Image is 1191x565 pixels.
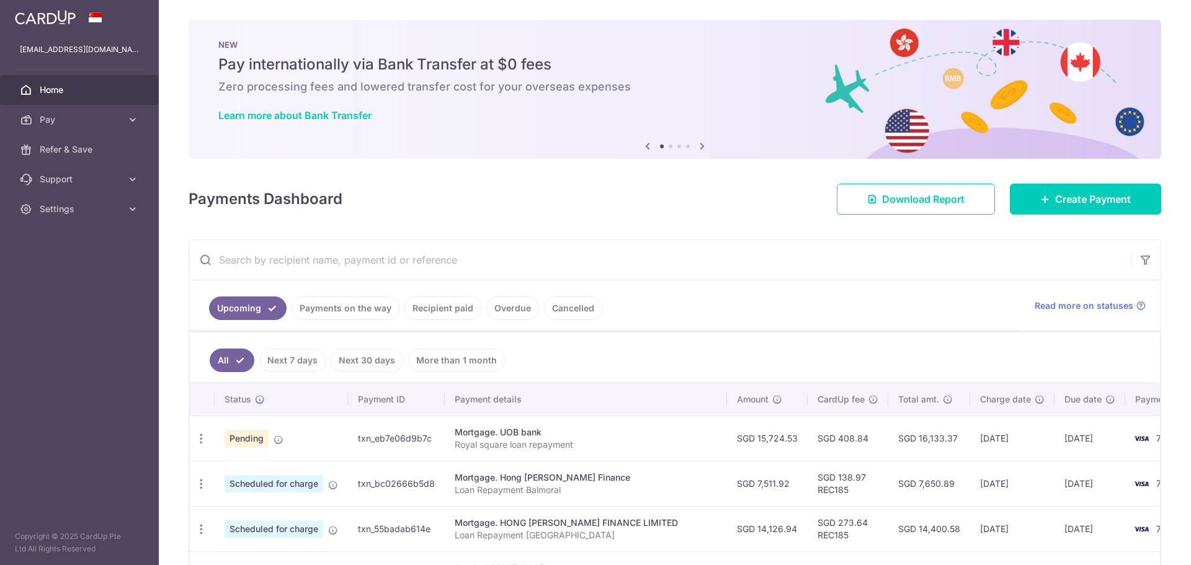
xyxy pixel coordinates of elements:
img: Bank Card [1129,431,1154,446]
span: Read more on statuses [1035,300,1133,312]
p: Loan Repayment [GEOGRAPHIC_DATA] [455,529,717,541]
span: Support [40,173,122,185]
td: txn_eb7e06d9b7c [348,416,445,461]
a: Payments on the way [292,296,399,320]
td: [DATE] [1055,461,1125,506]
span: Scheduled for charge [225,520,323,538]
a: Next 7 days [259,349,326,372]
span: Charge date [980,393,1031,406]
a: Learn more about Bank Transfer [218,109,372,122]
td: SGD 138.97 REC185 [808,461,888,506]
span: Download Report [882,192,965,207]
img: Bank Card [1129,522,1154,536]
span: 7503 [1156,523,1177,534]
th: Payment ID [348,383,445,416]
td: txn_55badab614e [348,506,445,551]
span: Create Payment [1055,192,1131,207]
td: SGD 14,126.94 [727,506,808,551]
a: More than 1 month [408,349,505,372]
td: SGD 273.64 REC185 [808,506,888,551]
span: Due date [1064,393,1102,406]
a: Overdue [486,296,539,320]
td: SGD 7,511.92 [727,461,808,506]
td: [DATE] [970,461,1055,506]
div: Mortgage. HONG [PERSON_NAME] FINANCE LIMITED [455,517,717,529]
td: SGD 15,724.53 [727,416,808,461]
td: [DATE] [970,416,1055,461]
a: Recipient paid [404,296,481,320]
td: [DATE] [970,506,1055,551]
span: Scheduled for charge [225,475,323,492]
p: NEW [218,40,1131,50]
span: Status [225,393,251,406]
a: Read more on statuses [1035,300,1146,312]
span: Amount [737,393,769,406]
span: CardUp fee [818,393,865,406]
a: Download Report [837,184,995,215]
td: SGD 7,650.89 [888,461,970,506]
h5: Pay internationally via Bank Transfer at $0 fees [218,55,1131,74]
span: Settings [40,203,122,215]
th: Payment details [445,383,727,416]
img: CardUp [15,10,76,25]
a: Upcoming [209,296,287,320]
span: Home [40,84,122,96]
a: Cancelled [544,296,602,320]
div: Mortgage. Hong [PERSON_NAME] Finance [455,471,717,484]
span: Refer & Save [40,143,122,156]
td: SGD 408.84 [808,416,888,461]
td: txn_bc02666b5d8 [348,461,445,506]
td: [DATE] [1055,506,1125,551]
span: 7503 [1156,433,1177,443]
h6: Zero processing fees and lowered transfer cost for your overseas expenses [218,79,1131,94]
img: Bank transfer banner [189,20,1161,159]
span: Total amt. [898,393,939,406]
a: Next 30 days [331,349,403,372]
td: SGD 14,400.58 [888,506,970,551]
span: Pay [40,113,122,126]
img: Bank Card [1129,476,1154,491]
td: [DATE] [1055,416,1125,461]
span: Pending [225,430,269,447]
input: Search by recipient name, payment id or reference [189,240,1131,280]
span: 7503 [1156,478,1177,489]
a: Create Payment [1010,184,1161,215]
h4: Payments Dashboard [189,188,342,210]
p: Royal square loan repayment [455,438,717,451]
p: Loan Repayment Balmoral [455,484,717,496]
a: All [210,349,254,372]
td: SGD 16,133.37 [888,416,970,461]
div: Mortgage. UOB bank [455,426,717,438]
p: [EMAIL_ADDRESS][DOMAIN_NAME] [20,43,139,56]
